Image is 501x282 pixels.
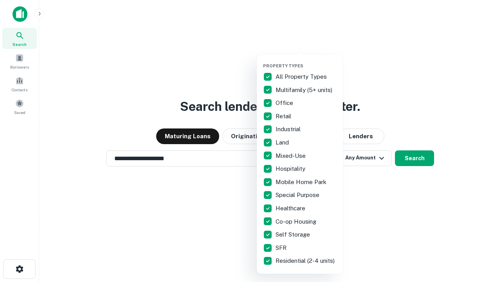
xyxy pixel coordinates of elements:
span: Property Types [263,63,303,68]
p: All Property Types [276,72,328,81]
p: Hospitality [276,164,307,174]
iframe: Chat Widget [462,219,501,257]
p: Healthcare [276,204,307,213]
p: Mobile Home Park [276,177,328,187]
p: Multifamily (5+ units) [276,85,334,95]
p: Industrial [276,125,302,134]
p: Special Purpose [276,190,321,200]
p: Co-op Housing [276,217,318,226]
p: Mixed-Use [276,151,307,161]
p: Self Storage [276,230,312,239]
p: Residential (2-4 units) [276,256,336,266]
p: Retail [276,112,293,121]
p: Land [276,138,290,147]
p: SFR [276,243,288,253]
p: Office [276,98,295,108]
